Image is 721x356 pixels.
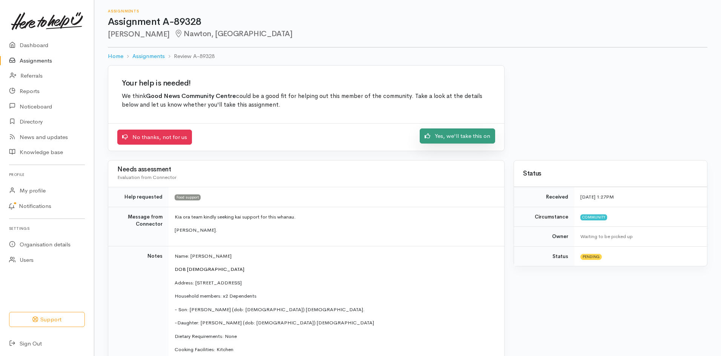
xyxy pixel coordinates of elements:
p: Name: [PERSON_NAME] [175,252,495,260]
p: -Daughter: [PERSON_NAME] (dob: [DEMOGRAPHIC_DATA]) [DEMOGRAPHIC_DATA] [175,319,495,327]
a: Home [108,52,123,61]
h6: Assignments [108,9,707,13]
h2: Your help is needed! [122,79,491,87]
td: Owner [514,227,574,247]
button: Support [9,312,85,327]
h2: [PERSON_NAME] [108,30,707,38]
td: Message from Connector [108,207,169,246]
td: Status [514,246,574,266]
td: Received [514,187,574,207]
b: Good News Community Centre [146,92,236,100]
h1: Assignment A-89328 [108,17,707,28]
a: No thanks, not for us [117,130,192,145]
span: Community [580,214,607,220]
font: DOB [DEMOGRAPHIC_DATA] [175,266,244,272]
li: Review A-89328 [165,52,215,61]
h3: Needs assessment [117,166,495,173]
span: Food support [175,194,201,200]
p: Household members: x2 Dependents [175,292,495,300]
p: Cooking Facilities: Kitchen [175,346,495,353]
time: [DATE] 1:27PM [580,194,614,200]
p: Dietary Requirements: None [175,333,495,340]
div: Waiting to be picked up [580,233,698,240]
p: Address: [STREET_ADDRESS] [175,279,495,287]
nav: breadcrumb [108,47,707,65]
h6: Settings [9,223,85,234]
h6: Profile [9,170,85,180]
p: Kia ora team kindly seeking kai support for this whanau. [175,213,495,221]
span: Evaluation from Connector [117,174,176,180]
h3: Status [523,170,698,177]
a: Assignments [132,52,165,61]
span: Nawton, [GEOGRAPHIC_DATA] [174,29,293,38]
td: Help requested [108,187,169,207]
span: Pending [580,254,602,260]
p: [PERSON_NAME]. [175,226,495,234]
a: Yes, we'll take this on [420,128,495,144]
p: - Son: [PERSON_NAME] (dob: [DEMOGRAPHIC_DATA]) [DEMOGRAPHIC_DATA]. [175,306,495,313]
p: We think could be a good fit for helping out this member of the community. Take a look at the det... [122,92,491,110]
td: Circumstance [514,207,574,227]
